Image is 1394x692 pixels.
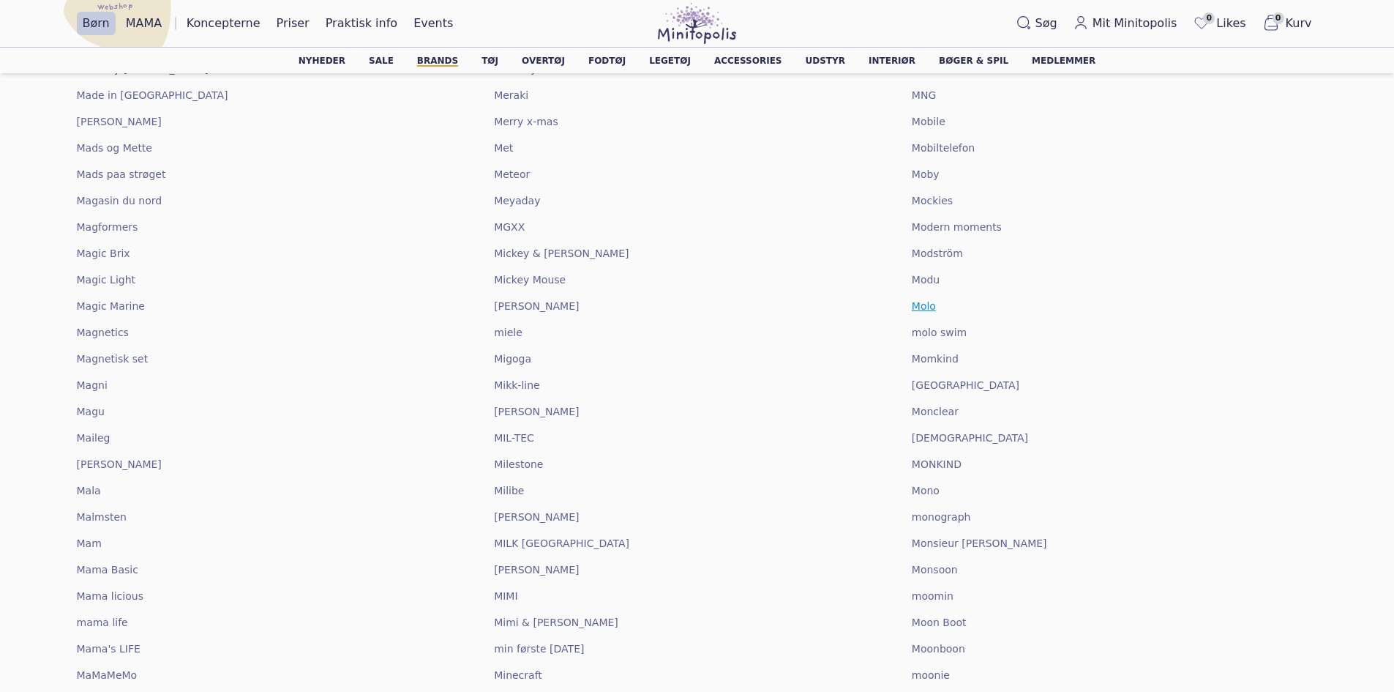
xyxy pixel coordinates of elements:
[1032,56,1095,65] a: Medlemmer
[912,325,967,340] span: molo swim
[77,457,162,472] span: [PERSON_NAME]
[494,351,531,366] span: Migoga
[77,431,110,445] a: Maileg
[77,325,129,340] a: Magnetics
[912,562,958,577] a: Monsoon
[320,12,403,35] a: Praktisk info
[77,404,105,419] a: Magu
[494,220,525,234] a: MGXX
[1011,12,1063,35] button: Søg
[77,378,108,392] span: Magni
[494,404,579,419] a: [PERSON_NAME]
[77,536,102,551] a: Mam
[806,56,845,65] a: Udstyr
[912,351,959,366] a: Momkind
[1216,15,1245,32] span: Likes
[77,272,136,287] span: Magic Light
[494,193,540,208] span: Meyaday
[494,272,566,287] a: Mickey Mouse
[77,220,138,234] a: Magformers
[1093,15,1177,32] span: Mit Minitopolis
[494,299,579,313] a: [PERSON_NAME]
[494,378,540,392] a: Mikk-line
[77,562,138,577] a: Mama Basic
[912,246,963,261] a: Modström
[912,141,975,155] span: Mobiltelefon
[912,641,965,656] span: Moonboon
[494,615,618,630] span: Mimi & [PERSON_NAME]
[77,641,140,656] span: Mama's LIFE
[77,193,162,208] a: Magasin du nord
[77,88,228,103] a: Made in [GEOGRAPHIC_DATA]
[869,56,915,65] a: Interiør
[494,167,530,182] a: Meteor
[522,56,565,65] a: Overtøj
[588,56,626,65] a: Fodtøj
[912,167,940,182] span: Moby
[494,246,629,261] a: Mickey & [PERSON_NAME]
[912,615,967,630] a: Moon Boot
[77,246,130,261] a: Magic Brix
[77,114,162,129] a: [PERSON_NAME]
[494,114,558,129] a: Merry x-mas
[1256,11,1318,36] button: 0Kurv
[77,589,143,603] a: Mama licious
[912,431,1028,445] a: [DEMOGRAPHIC_DATA]
[494,88,528,103] span: Meraki
[77,483,101,498] a: Mala
[912,299,936,313] a: Molo
[77,299,145,313] a: Magic Marine
[912,114,945,129] a: Mobile
[494,510,579,524] a: [PERSON_NAME]
[494,431,534,445] span: MIL-TEC
[494,536,629,551] a: MILK [GEOGRAPHIC_DATA]
[912,378,1019,392] span: [GEOGRAPHIC_DATA]
[494,641,584,656] a: min første [DATE]
[271,12,315,35] a: Priser
[649,56,691,65] a: Legetøj
[1035,15,1057,32] span: Søg
[912,272,940,287] a: Modu
[77,141,152,155] a: Mads og Mette
[77,668,138,682] a: MaMaMeMo
[912,510,971,524] span: monograph
[912,193,953,208] a: Mockies
[1187,11,1251,36] a: 0Likes
[912,404,959,419] a: Monclear
[494,589,517,603] a: MIMI
[912,457,962,472] span: MONKIND
[494,141,513,155] a: Met
[77,167,166,182] a: Mads paa strøget
[912,88,936,103] a: MNG
[181,12,266,35] a: Koncepterne
[912,483,940,498] a: Mono
[939,56,1008,65] a: Bøger & spil
[912,589,953,603] span: moomin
